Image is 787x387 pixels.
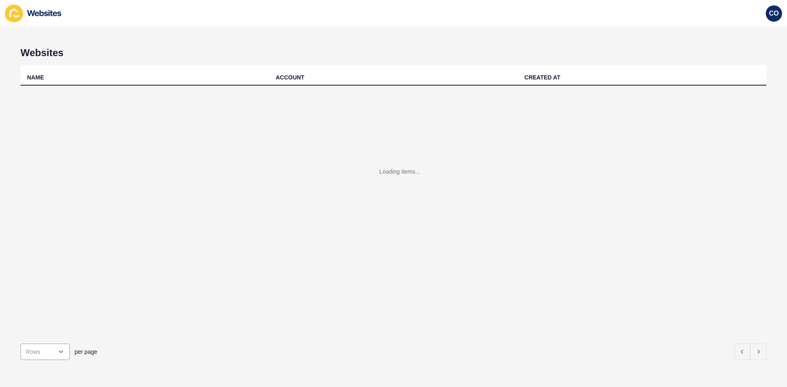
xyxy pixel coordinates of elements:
[27,73,44,81] div: NAME
[75,348,97,356] span: per page
[769,9,779,18] span: CO
[20,47,767,59] h1: Websites
[276,73,305,81] div: ACCOUNT
[380,167,420,176] div: Loading items...
[20,344,70,360] div: open menu
[524,73,560,81] div: CREATED AT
